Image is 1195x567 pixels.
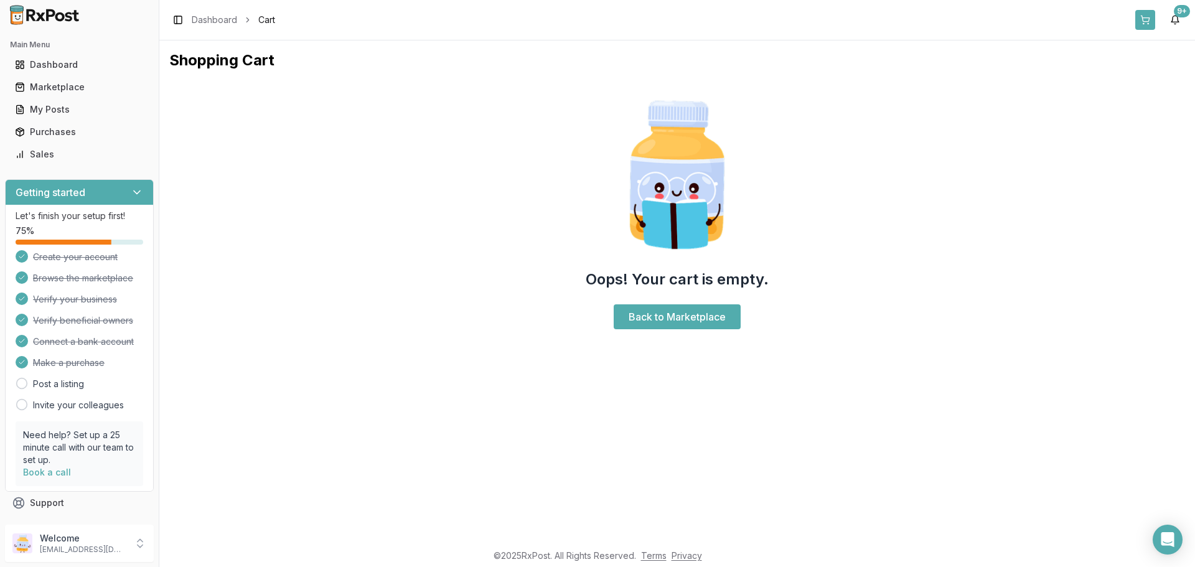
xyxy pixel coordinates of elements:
p: Welcome [40,532,126,545]
nav: breadcrumb [192,14,275,26]
span: Verify beneficial owners [33,314,133,327]
button: Dashboard [5,55,154,75]
a: Invite your colleagues [33,399,124,411]
h2: Oops! Your cart is empty. [586,269,769,289]
button: My Posts [5,100,154,119]
div: Dashboard [15,59,144,71]
p: Need help? Set up a 25 minute call with our team to set up. [23,429,136,466]
a: Post a listing [33,378,84,390]
img: User avatar [12,533,32,553]
div: My Posts [15,103,144,116]
a: Purchases [10,121,149,143]
p: [EMAIL_ADDRESS][DOMAIN_NAME] [40,545,126,555]
a: Dashboard [10,54,149,76]
button: Feedback [5,514,154,537]
div: Marketplace [15,81,144,93]
div: Purchases [15,126,144,138]
button: Sales [5,144,154,164]
img: Smart Pill Bottle [597,95,757,255]
h1: Shopping Cart [169,50,1185,70]
div: 9+ [1174,5,1190,17]
button: 9+ [1165,10,1185,30]
span: Connect a bank account [33,335,134,348]
p: Let's finish your setup first! [16,210,143,222]
h3: Getting started [16,185,85,200]
div: Open Intercom Messenger [1153,525,1183,555]
a: Book a call [23,467,71,477]
a: Terms [641,550,667,561]
div: Sales [15,148,144,161]
span: 75 % [16,225,34,237]
a: Back to Marketplace [614,304,741,329]
a: Privacy [672,550,702,561]
h2: Main Menu [10,40,149,50]
a: Marketplace [10,76,149,98]
span: Make a purchase [33,357,105,369]
button: Support [5,492,154,514]
button: Purchases [5,122,154,142]
a: Sales [10,143,149,166]
button: Marketplace [5,77,154,97]
span: Cart [258,14,275,26]
span: Create your account [33,251,118,263]
a: My Posts [10,98,149,121]
a: Dashboard [192,14,237,26]
span: Browse the marketplace [33,272,133,284]
img: RxPost Logo [5,5,85,25]
span: Feedback [30,519,72,532]
span: Verify your business [33,293,117,306]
